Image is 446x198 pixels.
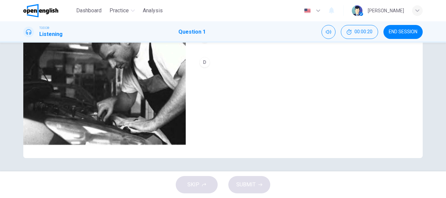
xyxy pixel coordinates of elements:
[76,7,102,15] span: Dashboard
[354,29,372,35] span: 00:00:20
[368,7,404,15] div: [PERSON_NAME]
[196,54,412,71] button: D
[143,7,163,15] span: Analysis
[303,8,312,13] img: en
[178,28,206,36] h1: Question 1
[74,5,104,17] button: Dashboard
[199,57,210,68] div: D
[107,5,137,17] button: Practice
[341,25,378,39] button: 00:00:20
[341,25,378,39] div: Hide
[140,5,165,17] button: Analysis
[389,29,417,35] span: END SESSION
[352,5,362,16] img: Profile picture
[39,30,63,38] h1: Listening
[23,4,58,17] img: OpenEnglish logo
[23,4,74,17] a: OpenEnglish logo
[383,25,423,39] button: END SESSION
[39,26,49,30] span: TOEIC®
[322,25,335,39] div: Mute
[110,7,129,15] span: Practice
